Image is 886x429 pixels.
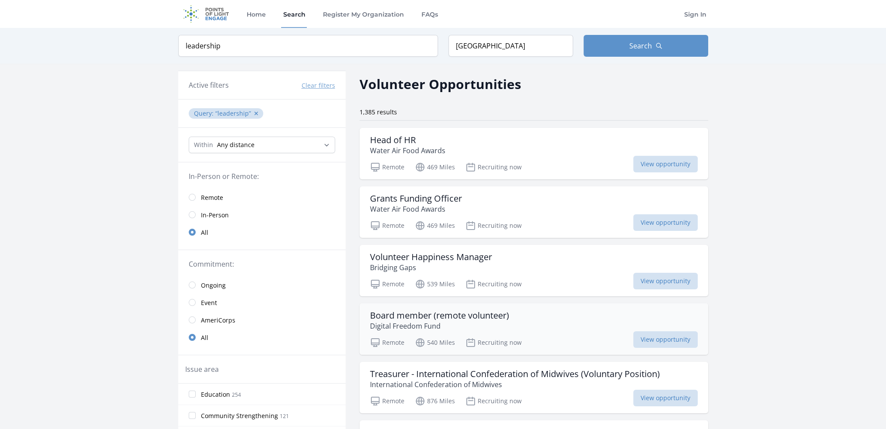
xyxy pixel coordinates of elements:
span: View opportunity [633,273,698,289]
p: Remote [370,162,404,172]
a: AmeriCorps [178,311,346,329]
legend: Commitment: [189,259,335,269]
legend: In-Person or Remote: [189,171,335,182]
span: Remote [201,193,223,202]
h3: Grants Funding Officer [370,193,462,204]
h3: Head of HR [370,135,445,145]
span: View opportunity [633,156,698,172]
a: Head of HR Water Air Food Awards Remote 469 Miles Recruiting now View opportunity [360,128,708,179]
p: 469 Miles [415,162,455,172]
h3: Board member (remote volunteer) [370,310,509,321]
input: Community Strengthening 121 [189,412,196,419]
span: View opportunity [633,214,698,231]
button: Search [584,35,708,57]
p: Recruiting now [465,279,522,289]
select: Search Radius [189,137,335,153]
span: View opportunity [633,390,698,406]
a: Grants Funding Officer Water Air Food Awards Remote 469 Miles Recruiting now View opportunity [360,186,708,238]
p: Remote [370,220,404,231]
h3: Active filters [189,80,229,90]
span: Query : [194,109,215,117]
p: 876 Miles [415,396,455,406]
h3: Treasurer - International Confederation of Midwives (Voluntary Position) [370,369,660,379]
a: In-Person [178,206,346,223]
a: Board member (remote volunteer) Digital Freedom Fund Remote 540 Miles Recruiting now View opportu... [360,303,708,355]
p: Remote [370,396,404,406]
span: Community Strengthening [201,412,278,420]
p: Water Air Food Awards [370,204,462,214]
span: 254 [232,391,241,398]
a: All [178,223,346,241]
p: Remote [370,337,404,348]
span: 1,385 results [360,108,397,116]
p: Recruiting now [465,337,522,348]
span: In-Person [201,211,229,220]
p: 540 Miles [415,337,455,348]
p: Remote [370,279,404,289]
a: Remote [178,189,346,206]
legend: Issue area [185,364,219,374]
span: All [201,228,208,237]
p: Water Air Food Awards [370,145,445,156]
span: 121 [280,412,289,420]
span: Event [201,299,217,307]
a: All [178,329,346,346]
h3: Volunteer Happiness Manager [370,252,492,262]
p: 539 Miles [415,279,455,289]
a: Volunteer Happiness Manager Bridging Gaps Remote 539 Miles Recruiting now View opportunity [360,245,708,296]
span: Ongoing [201,281,226,290]
a: Event [178,294,346,311]
p: Recruiting now [465,396,522,406]
span: All [201,333,208,342]
span: AmeriCorps [201,316,235,325]
input: Location [448,35,573,57]
span: View opportunity [633,331,698,348]
a: Ongoing [178,276,346,294]
input: Education 254 [189,391,196,398]
input: Keyword [178,35,438,57]
p: Bridging Gaps [370,262,492,273]
h2: Volunteer Opportunities [360,74,521,94]
q: leadership [215,109,251,117]
span: Search [629,41,652,51]
span: Education [201,390,230,399]
a: Treasurer - International Confederation of Midwives (Voluntary Position) International Confederat... [360,362,708,413]
p: 469 Miles [415,220,455,231]
button: ✕ [254,109,259,118]
p: Recruiting now [465,162,522,172]
button: Clear filters [302,81,335,90]
p: Recruiting now [465,220,522,231]
p: Digital Freedom Fund [370,321,509,331]
p: International Confederation of Midwives [370,379,660,390]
